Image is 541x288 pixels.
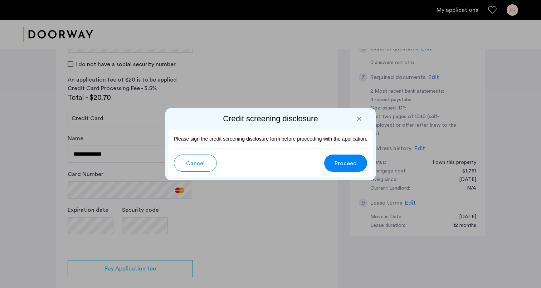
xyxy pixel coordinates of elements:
p: Please sign the credit screening disclosure form before proceeding with the application. [174,135,367,143]
button: button [174,155,217,172]
h2: Credit screening disclosure [168,114,373,124]
button: button [324,155,367,172]
span: Proceed [335,159,357,168]
span: Cancel [186,159,205,168]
